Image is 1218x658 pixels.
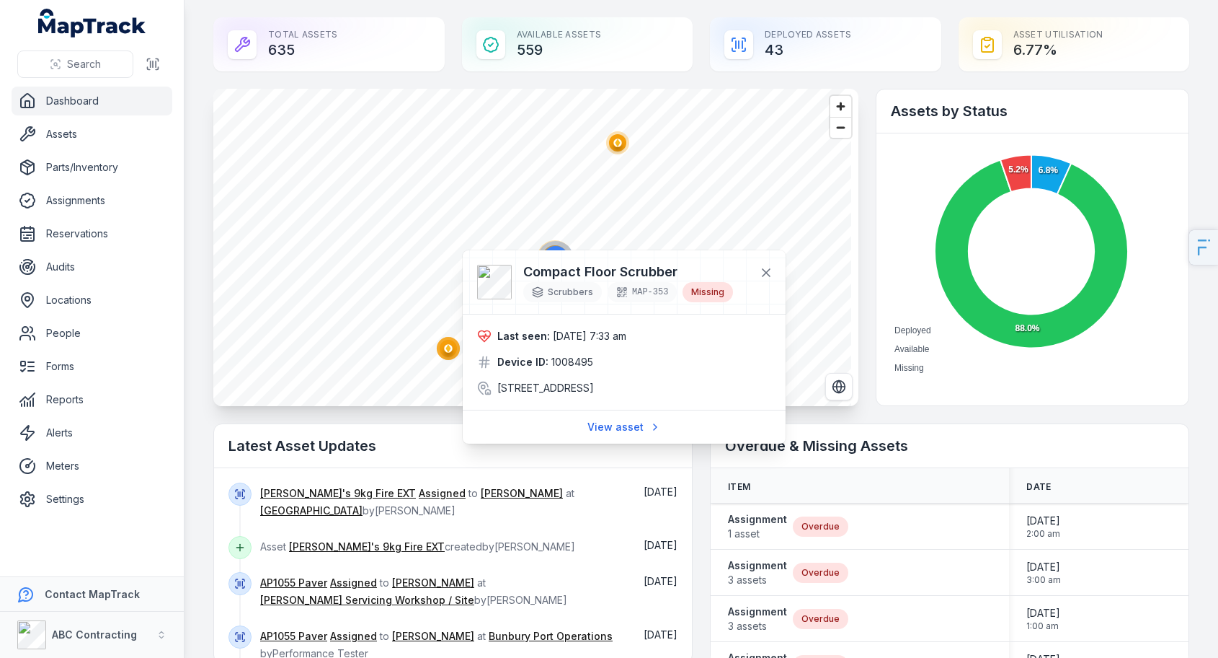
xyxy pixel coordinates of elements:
[793,563,848,583] div: Overdue
[12,418,172,447] a: Alerts
[392,629,474,644] a: [PERSON_NAME]
[644,628,677,641] span: [DATE]
[1026,560,1061,586] time: 30/11/2024, 3:00:00 am
[793,609,848,629] div: Overdue
[683,282,733,302] div: Missing
[728,527,787,541] span: 1 asset
[1026,481,1051,493] span: Date
[644,539,677,551] time: 09/10/2025, 2:33:52 pm
[67,57,101,71] span: Search
[260,593,474,607] a: [PERSON_NAME] Servicing Workshop / Site
[260,576,327,590] a: AP1055 Paver
[12,186,172,215] a: Assignments
[392,576,474,590] a: [PERSON_NAME]
[728,558,787,587] a: Assignment3 assets
[644,575,677,587] time: 08/10/2025, 2:54:50 pm
[728,605,787,633] a: Assignment3 assets
[12,120,172,149] a: Assets
[891,101,1174,121] h2: Assets by Status
[1026,528,1060,540] span: 2:00 am
[728,512,787,541] a: Assignment1 asset
[548,286,593,298] span: Scrubbers
[38,9,146,38] a: MapTrack
[644,575,677,587] span: [DATE]
[12,352,172,381] a: Forms
[728,619,787,633] span: 3 assets
[489,629,613,644] a: Bunbury Port Operations
[523,262,733,282] h3: Compact floor scrubber
[12,485,172,514] a: Settings
[17,51,133,78] button: Search
[1026,606,1060,620] span: [DATE]
[481,486,563,501] a: [PERSON_NAME]
[1026,574,1061,586] span: 3:00 am
[830,117,851,138] button: Zoom out
[12,286,172,315] a: Locations
[497,355,548,369] strong: Device ID:
[45,588,140,600] strong: Contact MapTrack
[644,539,677,551] span: [DATE]
[260,540,575,553] span: Asset created by [PERSON_NAME]
[830,96,851,117] button: Zoom in
[260,576,567,606] span: to at by [PERSON_NAME]
[728,605,787,619] strong: Assignment
[12,253,172,281] a: Audits
[1026,606,1060,632] time: 31/01/2025, 1:00:00 am
[12,219,172,248] a: Reservations
[551,355,593,369] span: 1008495
[260,629,327,644] a: AP1055 Paver
[213,89,851,406] canvas: Map
[12,87,172,115] a: Dashboard
[260,486,416,501] a: [PERSON_NAME]'s 9kg Fire EXT
[644,486,677,498] span: [DATE]
[1026,514,1060,540] time: 31/08/2024, 2:00:00 am
[1026,560,1061,574] span: [DATE]
[260,487,574,517] span: to at by [PERSON_NAME]
[12,452,172,481] a: Meters
[553,330,626,342] span: [DATE] 7:33 am
[553,330,626,342] time: 03/10/2025, 7:33:51 am
[825,373,853,400] button: Switch to Satellite View
[12,319,172,348] a: People
[12,385,172,414] a: Reports
[894,325,931,335] span: Deployed
[728,573,787,587] span: 3 assets
[52,628,137,641] strong: ABC Contracting
[1026,620,1060,632] span: 1:00 am
[894,363,924,373] span: Missing
[644,486,677,498] time: 09/10/2025, 2:33:57 pm
[228,436,677,456] h2: Latest Asset Updates
[793,517,848,537] div: Overdue
[728,558,787,573] strong: Assignment
[419,486,466,501] a: Assigned
[330,576,377,590] a: Assigned
[725,436,1174,456] h2: Overdue & Missing Assets
[12,153,172,182] a: Parts/Inventory
[728,481,750,493] span: Item
[1026,514,1060,528] span: [DATE]
[497,329,550,343] strong: Last seen:
[497,381,594,395] span: [STREET_ADDRESS]
[728,512,787,527] strong: Assignment
[330,629,377,644] a: Assigned
[289,540,445,554] a: [PERSON_NAME]'s 9kg Fire EXT
[608,282,677,302] div: MAP-353
[894,344,929,354] span: Available
[644,628,677,641] time: 08/10/2025, 2:40:11 pm
[260,504,363,518] a: [GEOGRAPHIC_DATA]
[578,413,670,441] a: View asset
